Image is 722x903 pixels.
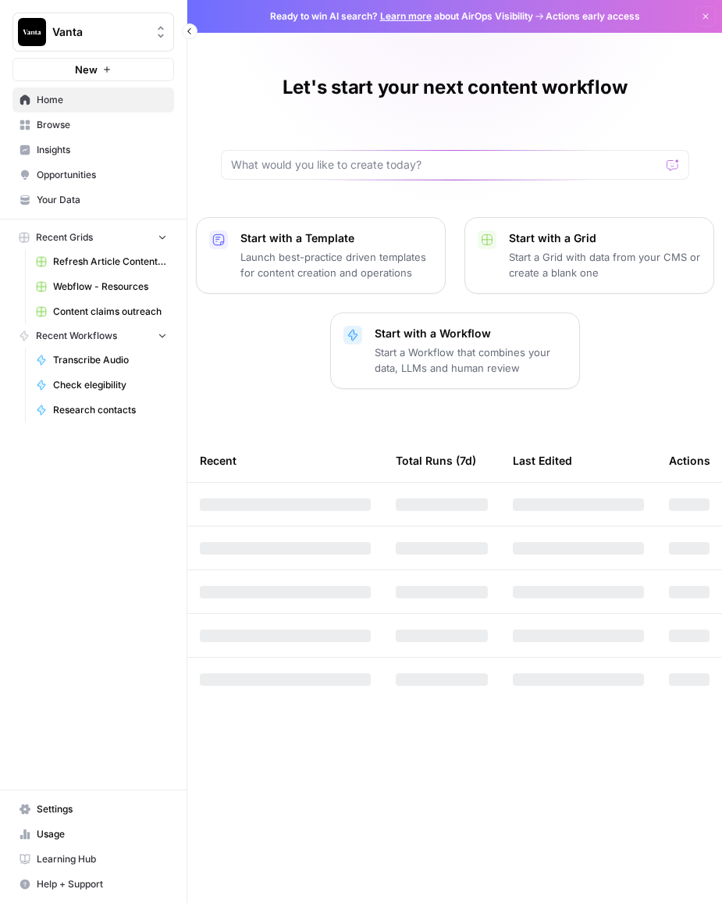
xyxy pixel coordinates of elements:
button: Start with a TemplateLaunch best-practice driven templates for content creation and operations [196,217,446,294]
button: New [12,58,174,81]
button: Start with a GridStart a Grid with data from your CMS or create a blank one [464,217,714,294]
div: Actions [669,439,710,482]
div: Recent [200,439,371,482]
input: What would you like to create today? [231,157,660,173]
button: Workspace: Vanta [12,12,174,52]
span: Ready to win AI search? about AirOps Visibility [270,9,533,23]
span: Research contacts [53,403,167,417]
span: Browse [37,118,167,132]
a: Research contacts [29,398,174,423]
span: New [75,62,98,77]
a: Settings [12,797,174,822]
button: Start with a WorkflowStart a Workflow that combines your data, LLMs and human review [330,312,580,389]
span: Content claims outreach [53,305,167,319]
span: Help + Support [37,877,167,891]
span: Insights [37,143,167,157]
a: Refresh Article Content (+ Webinar Quotes) [29,249,174,274]
span: Your Data [37,193,167,207]
p: Start with a Grid [509,230,701,246]
span: Vanta [52,24,147,40]
span: Webflow - Resources [53,280,167,294]
div: Total Runs (7d) [396,439,476,482]
button: Help + Support [12,872,174,897]
span: Learning Hub [37,852,167,866]
a: Content claims outreach [29,299,174,324]
a: Browse [12,112,174,137]
span: Usage [37,827,167,841]
a: Webflow - Resources [29,274,174,299]
a: Check elegibility [29,373,174,398]
a: Insights [12,137,174,162]
a: Opportunities [12,162,174,187]
span: Refresh Article Content (+ Webinar Quotes) [53,255,167,269]
span: Opportunities [37,168,167,182]
p: Start a Workflow that combines your data, LLMs and human review [375,344,567,376]
img: Vanta Logo [18,18,46,46]
p: Start with a Template [240,230,432,246]
a: Your Data [12,187,174,212]
div: Last Edited [513,439,572,482]
span: Actions early access [546,9,640,23]
button: Recent Workflows [12,324,174,348]
h1: Let's start your next content workflow [283,75,628,100]
span: Check elegibility [53,378,167,392]
p: Launch best-practice driven templates for content creation and operations [240,249,432,280]
span: Home [37,93,167,107]
a: Usage [12,822,174,847]
p: Start with a Workflow [375,326,567,341]
a: Home [12,87,174,112]
a: Transcribe Audio [29,348,174,373]
a: Learning Hub [12,847,174,872]
p: Start a Grid with data from your CMS or create a blank one [509,249,701,280]
span: Recent Workflows [36,329,117,343]
a: Learn more [380,10,432,22]
span: Transcribe Audio [53,353,167,367]
button: Recent Grids [12,226,174,249]
span: Settings [37,802,167,816]
span: Recent Grids [36,230,93,244]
